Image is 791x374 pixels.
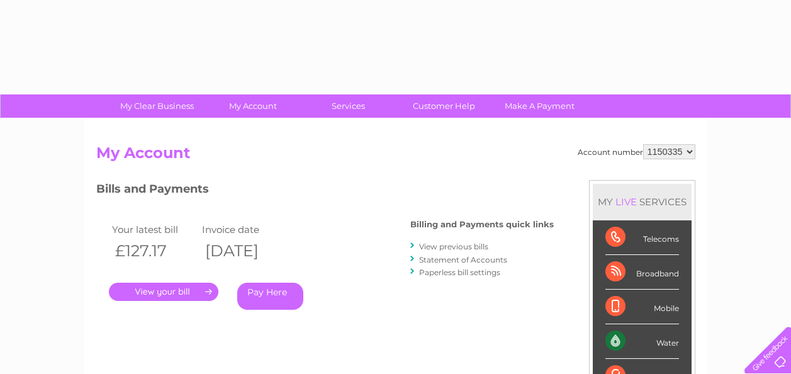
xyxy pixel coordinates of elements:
h3: Bills and Payments [96,180,554,202]
div: Water [605,324,679,359]
th: £127.17 [109,238,199,264]
a: View previous bills [419,242,488,251]
a: My Account [201,94,305,118]
div: Telecoms [605,220,679,255]
h4: Billing and Payments quick links [410,220,554,229]
div: Account number [578,144,695,159]
a: Services [296,94,400,118]
a: . [109,283,218,301]
a: Statement of Accounts [419,255,507,264]
div: MY SERVICES [593,184,692,220]
a: Paperless bill settings [419,268,500,277]
div: Mobile [605,290,679,324]
div: Broadband [605,255,679,290]
td: Your latest bill [109,221,199,238]
a: Pay Here [237,283,303,310]
td: Invoice date [199,221,289,238]
div: LIVE [613,196,639,208]
th: [DATE] [199,238,289,264]
h2: My Account [96,144,695,168]
a: Make A Payment [488,94,592,118]
a: Customer Help [392,94,496,118]
a: My Clear Business [105,94,209,118]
